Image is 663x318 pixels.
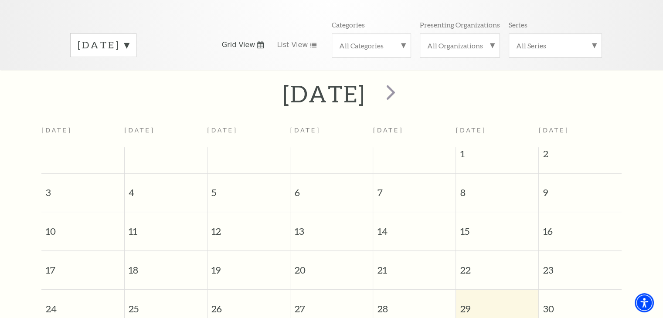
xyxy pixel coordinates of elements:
[456,147,538,165] span: 1
[456,251,538,281] span: 22
[277,40,308,50] span: List View
[124,122,207,147] th: [DATE]
[516,41,595,50] label: All Series
[539,251,622,281] span: 23
[41,122,124,147] th: [DATE]
[222,40,255,50] span: Grid View
[41,251,124,281] span: 17
[283,80,365,108] h2: [DATE]
[41,212,124,242] span: 10
[456,127,486,134] span: [DATE]
[41,174,124,204] span: 3
[125,174,207,204] span: 4
[456,174,538,204] span: 8
[78,38,129,52] label: [DATE]
[539,212,622,242] span: 16
[290,251,373,281] span: 20
[456,212,538,242] span: 15
[373,212,456,242] span: 14
[373,122,456,147] th: [DATE]
[332,20,365,29] p: Categories
[539,147,622,165] span: 2
[207,174,290,204] span: 5
[222,40,264,50] a: Grid View
[290,174,373,204] span: 6
[427,41,493,50] label: All Organizations
[420,20,500,29] p: Presenting Organizations
[290,212,373,242] span: 13
[373,174,456,204] span: 7
[339,41,404,50] label: All Categories
[374,78,405,109] button: next
[539,127,569,134] span: [DATE]
[207,212,290,242] span: 12
[125,212,207,242] span: 11
[277,40,317,50] a: List View
[125,251,207,281] span: 18
[509,20,527,29] p: Series
[635,293,654,312] div: Accessibility Menu
[207,251,290,281] span: 19
[373,251,456,281] span: 21
[207,122,290,147] th: [DATE]
[290,122,373,147] th: [DATE]
[539,174,622,204] span: 9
